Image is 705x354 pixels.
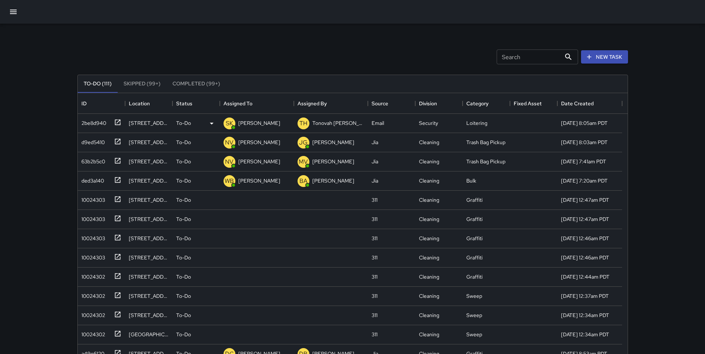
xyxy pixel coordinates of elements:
div: 10024303 [78,251,105,261]
div: ded3a140 [78,174,104,184]
p: To-Do [176,312,191,319]
div: Date Created [561,93,594,114]
div: Fixed Asset [514,93,542,114]
div: 151a Russ Street [129,177,169,184]
p: To-Do [176,177,191,184]
p: MV [299,157,308,166]
p: BA [299,177,308,185]
div: 160 10th Street [129,119,169,127]
div: 311 [372,254,377,261]
div: Source [372,93,388,114]
div: Status [176,93,192,114]
div: 311 [372,273,377,280]
div: 520 9th Street [129,215,169,223]
p: To-Do [176,331,191,338]
button: New Task [581,50,628,64]
p: TH [299,119,308,128]
div: Assigned By [294,93,368,114]
div: 8/14/2025, 12:46am PDT [561,254,609,261]
div: 10024302 [78,309,105,319]
div: 311 [372,312,377,319]
div: 2be8d940 [78,116,106,127]
div: 8/14/2025, 7:41am PDT [561,158,606,165]
div: Graffiti [466,196,483,204]
div: Cleaning [419,273,439,280]
div: Cleaning [419,196,439,204]
div: ID [81,93,87,114]
div: Graffiti [466,215,483,223]
div: Division [415,93,463,114]
div: 8/14/2025, 12:44am PDT [561,273,610,280]
div: Loitering [466,119,487,127]
div: ID [78,93,125,114]
div: Division [419,93,437,114]
div: 267 8th Street [129,139,169,146]
div: 8/14/2025, 12:34am PDT [561,312,609,319]
div: d9ed5410 [78,136,105,146]
div: 8/14/2025, 12:34am PDT [561,331,609,338]
div: 311 [372,215,377,223]
div: 8/14/2025, 12:46am PDT [561,235,609,242]
div: 10024302 [78,328,105,338]
div: 8/14/2025, 8:03am PDT [561,139,608,146]
div: Jia [372,177,378,184]
p: To-Do [176,139,191,146]
div: Graffiti [466,235,483,242]
div: 8/14/2025, 7:20am PDT [561,177,608,184]
div: 8/14/2025, 8:05am PDT [561,119,608,127]
div: 10024302 [78,270,105,280]
div: 10024302 [78,289,105,300]
div: 311 [372,196,377,204]
div: Security [419,119,438,127]
div: 358 12th Street [129,158,169,165]
div: Status [172,93,220,114]
div: 10024303 [78,232,105,242]
div: 272 9th Street [129,235,169,242]
div: Sweep [466,292,482,300]
div: Sweep [466,312,482,319]
div: Trash Bag Pickup [466,158,506,165]
div: Source [368,93,415,114]
div: Cleaning [419,254,439,261]
p: To-Do [176,254,191,261]
div: 10024303 [78,193,105,204]
p: To-Do [176,292,191,300]
div: Cleaning [419,177,439,184]
div: Category [463,93,510,114]
p: [PERSON_NAME] [312,139,354,146]
div: Assigned By [298,93,327,114]
div: Cleaning [419,235,439,242]
p: SK [226,119,233,128]
div: Cleaning [419,215,439,223]
p: NV [225,157,234,166]
div: 1080 Howard Street [129,273,169,280]
p: [PERSON_NAME] [238,177,280,184]
div: Location [129,93,150,114]
div: 1001 Brannan Street [129,254,169,261]
div: 311 [372,235,377,242]
div: Assigned To [220,93,294,114]
div: Sweep [466,331,482,338]
div: Jia [372,158,378,165]
button: Completed (99+) [167,75,226,93]
p: Tonovah [PERSON_NAME] [312,119,364,127]
div: Fixed Asset [510,93,557,114]
p: [PERSON_NAME] [312,158,354,165]
p: [PERSON_NAME] [238,119,280,127]
p: To-Do [176,119,191,127]
p: To-Do [176,273,191,280]
div: Email [372,119,384,127]
div: Category [466,93,489,114]
div: Cleaning [419,312,439,319]
div: Graffiti [466,254,483,261]
p: To-Do [176,215,191,223]
div: 560 9th Street [129,196,169,204]
div: Cleaning [419,292,439,300]
div: 311 [372,292,377,300]
p: To-Do [176,235,191,242]
div: 10024303 [78,212,105,223]
p: WB [225,177,234,185]
div: Date Created [557,93,622,114]
button: To-Do (111) [78,75,118,93]
div: 592 Natoma Street [129,312,169,319]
